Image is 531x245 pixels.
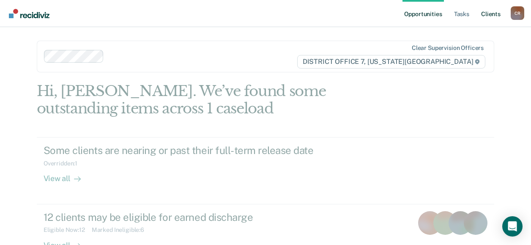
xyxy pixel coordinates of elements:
div: Open Intercom Messenger [502,216,523,237]
div: Hi, [PERSON_NAME]. We’ve found some outstanding items across 1 caseload [37,83,403,117]
img: Recidiviz [9,9,49,18]
div: C R [511,6,524,20]
a: Some clients are nearing or past their full-term release dateOverridden:1View all [37,137,494,204]
div: Some clients are nearing or past their full-term release date [44,144,340,157]
div: Eligible Now : 12 [44,226,92,234]
div: 12 clients may be eligible for earned discharge [44,211,340,223]
div: Overridden : 1 [44,160,84,167]
div: Marked Ineligible : 6 [92,226,151,234]
div: Clear supervision officers [412,44,484,52]
button: Profile dropdown button [511,6,524,20]
div: View all [44,167,91,184]
span: DISTRICT OFFICE 7, [US_STATE][GEOGRAPHIC_DATA] [297,55,485,69]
